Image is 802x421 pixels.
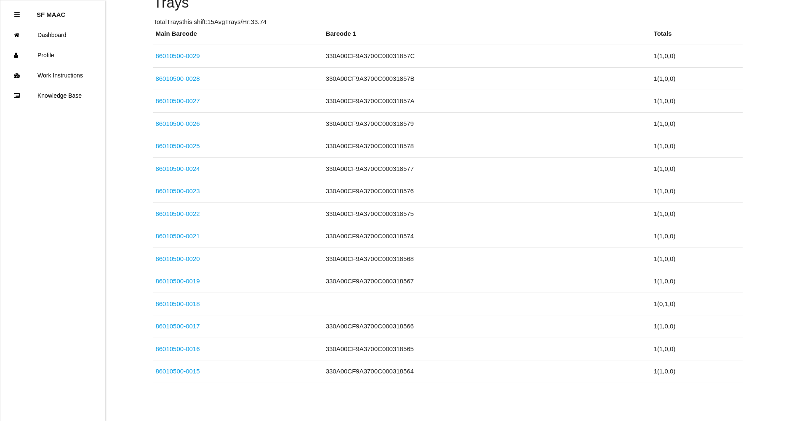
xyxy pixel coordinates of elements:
a: 86010500-0024 [155,165,200,172]
td: 1 ( 1 , 0 , 0 ) [652,45,743,68]
td: 330A00CF9A3700C000318579 [324,112,652,135]
td: 1 ( 1 , 0 , 0 ) [652,112,743,135]
td: 1 ( 1 , 0 , 0 ) [652,360,743,383]
a: 86010500-0025 [155,142,200,149]
td: 330A00CF9A3700C000318578 [324,135,652,158]
td: 330A00CF9A3700C000318567 [324,270,652,293]
a: 86010500-0027 [155,97,200,104]
a: 86010500-0015 [155,368,200,375]
td: 330A00CF9A3700C000318566 [324,315,652,338]
a: 86010500-0029 [155,52,200,59]
td: 330A00CF9A3700C000318565 [324,338,652,360]
p: Total Trays this shift: 15 Avg Trays /Hr: 33.74 [153,17,743,27]
td: 1 ( 1 , 0 , 0 ) [652,67,743,90]
div: Close [14,5,20,25]
a: 86010500-0020 [155,255,200,262]
a: 86010500-0028 [155,75,200,82]
td: 1 ( 1 , 0 , 0 ) [652,338,743,360]
p: SF MAAC [37,5,65,18]
td: 330A00CF9A3700C000318574 [324,225,652,248]
td: 1 ( 0 , 1 , 0 ) [652,293,743,315]
td: 330A00CF9A3700C00031857A [324,90,652,113]
td: 1 ( 1 , 0 , 0 ) [652,180,743,203]
td: 330A00CF9A3700C00031857B [324,67,652,90]
td: 330A00CF9A3700C00031857C [324,45,652,68]
th: Barcode 1 [324,29,652,45]
td: 1 ( 1 , 0 , 0 ) [652,135,743,158]
td: 1 ( 1 , 0 , 0 ) [652,270,743,293]
a: 86010500-0021 [155,232,200,240]
a: Dashboard [0,25,105,45]
th: Totals [652,29,743,45]
td: 330A00CF9A3700C000318577 [324,157,652,180]
a: Profile [0,45,105,65]
a: Work Instructions [0,65,105,85]
td: 1 ( 1 , 0 , 0 ) [652,203,743,225]
td: 1 ( 1 , 0 , 0 ) [652,248,743,270]
a: 86010500-0019 [155,277,200,285]
td: 330A00CF9A3700C000318575 [324,203,652,225]
td: 1 ( 1 , 0 , 0 ) [652,90,743,113]
a: 86010500-0022 [155,210,200,217]
td: 330A00CF9A3700C000318564 [324,360,652,383]
td: 330A00CF9A3700C000318568 [324,248,652,270]
a: 86010500-0026 [155,120,200,127]
td: 1 ( 1 , 0 , 0 ) [652,225,743,248]
td: 330A00CF9A3700C000318576 [324,180,652,203]
a: 86010500-0023 [155,187,200,195]
th: Main Barcode [153,29,323,45]
a: 86010500-0017 [155,322,200,330]
td: 1 ( 1 , 0 , 0 ) [652,315,743,338]
a: 86010500-0018 [155,300,200,307]
a: 86010500-0016 [155,345,200,352]
td: 1 ( 1 , 0 , 0 ) [652,157,743,180]
a: Knowledge Base [0,85,105,106]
